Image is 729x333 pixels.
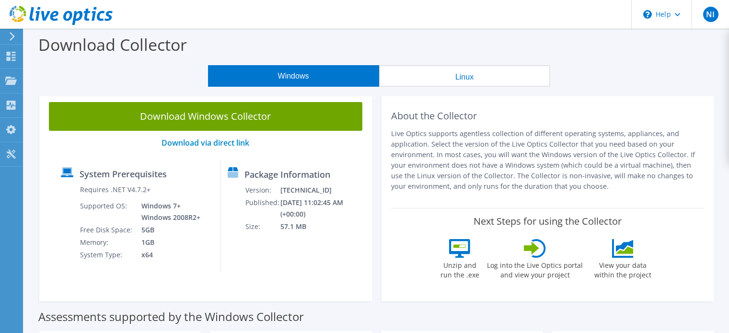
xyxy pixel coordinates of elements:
button: Linux [379,65,550,87]
label: Log into the Live Optics portal and view your project [486,258,583,280]
td: Windows 7+ Windows 2008R2+ [134,200,202,224]
label: Download Collector [38,34,187,56]
td: [DATE] 11:02:45 AM (+00:00) [280,196,367,220]
h2: About the Collector [391,110,705,122]
td: 1GB [134,236,202,249]
td: Size: [245,220,280,233]
label: Unzip and run the .exe [438,258,482,280]
td: 5GB [134,224,202,236]
p: Live Optics supports agentless collection of different operating systems, appliances, and applica... [391,128,705,192]
label: Package Information [244,170,330,179]
td: x64 [134,249,202,261]
a: Download via direct link [162,138,249,148]
td: Supported OS: [80,200,134,224]
label: Requires .NET V4.7.2+ [80,185,150,195]
td: [TECHNICAL_ID] [280,184,367,196]
a: Download Windows Collector [49,102,362,131]
td: System Type: [80,249,134,261]
td: Version: [245,184,280,196]
span: NI [703,7,718,22]
svg: \n [643,10,652,19]
label: Assessments supported by the Windows Collector [38,312,304,322]
label: View your data within the project [588,258,657,280]
td: 57.1 MB [280,220,367,233]
td: Memory: [80,236,134,249]
td: Published: [245,196,280,220]
label: Next Steps for using the Collector [474,216,622,227]
button: Windows [208,65,379,87]
label: System Prerequisites [80,169,167,179]
td: Free Disk Space: [80,224,134,236]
